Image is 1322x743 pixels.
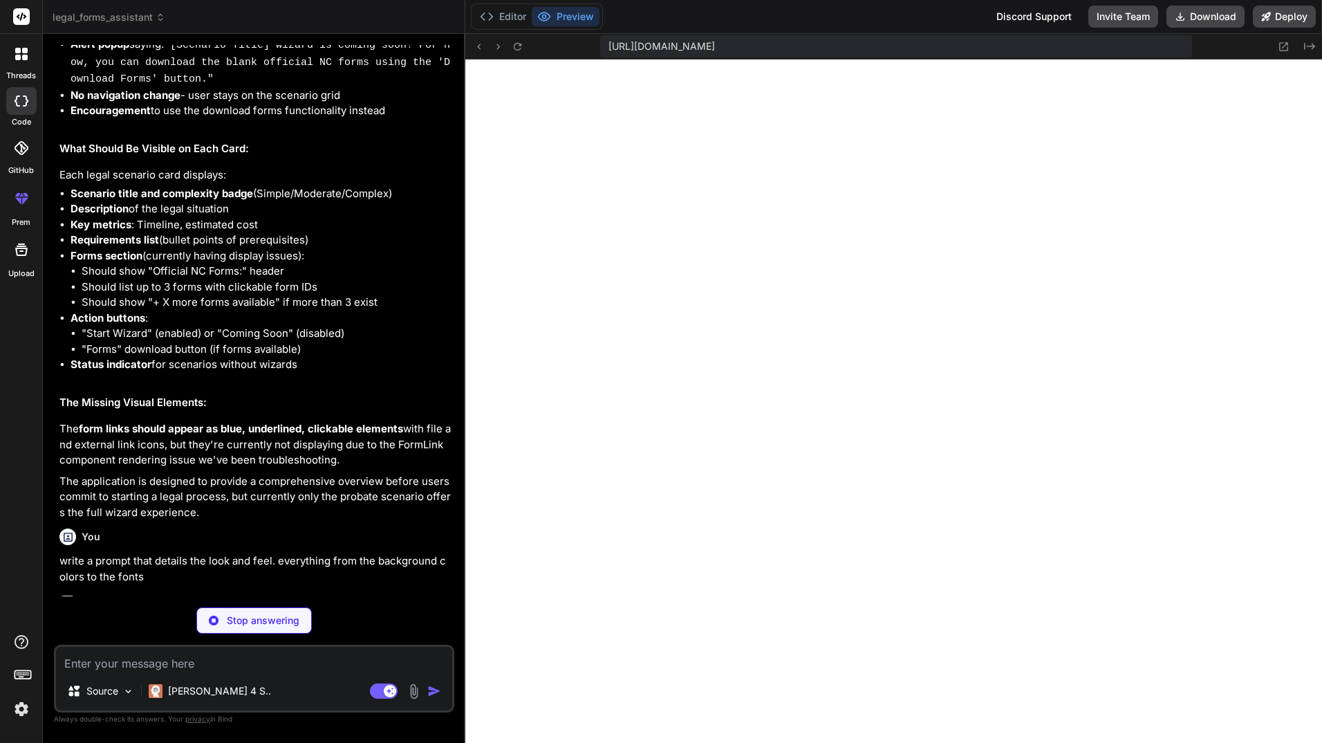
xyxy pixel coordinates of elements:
[988,6,1080,28] div: Discord Support
[71,201,451,217] li: of the legal situation
[474,7,532,26] button: Editor
[71,357,451,373] li: for scenarios without wizards
[8,268,35,279] label: Upload
[71,103,451,119] li: to use the download forms functionality instead
[149,684,162,698] img: Claude 4 Sonnet
[71,218,131,231] strong: Key metrics
[59,421,451,468] p: The with file and external link icons, but they're currently not displaying due to the FormLink c...
[71,233,159,246] strong: Requirements list
[59,474,451,521] p: The application is designed to provide a comprehensive overview before users commit to starting a...
[8,165,34,176] label: GitHub
[227,614,299,627] p: Stop answering
[82,342,451,358] li: "Forms" download button (if forms available)
[406,684,422,699] img: attachment
[6,70,36,82] label: threads
[82,326,451,342] li: "Start Wizard" (enabled) or "Coming Soon" (disabled)
[532,7,599,26] button: Preview
[71,202,129,215] strong: Description
[82,530,100,544] h6: You
[71,39,450,85] code: "[Scenario Title] wizard is coming soon! For now, you can download the blank official NC forms us...
[54,713,454,726] p: Always double-check its answers. Your in Bind
[59,141,451,157] h2: What Should Be Visible on Each Card:
[12,217,30,228] label: prem
[71,104,151,117] strong: Encouragement
[82,295,451,311] li: Should show "+ X more forms available" if more than 3 exist
[59,167,451,183] p: Each legal scenario card displays:
[53,10,165,24] span: legal_forms_assistant
[59,395,451,411] h2: The Missing Visual Elements:
[71,187,253,200] strong: Scenario title and complexity badge
[71,217,451,233] li: : Timeline, estimated cost
[1253,6,1316,28] button: Deploy
[71,249,142,262] strong: Forms section
[122,686,134,697] img: Pick Models
[71,37,451,88] li: saying:
[427,684,441,698] img: icon
[71,89,180,102] strong: No navigation change
[185,715,210,723] span: privacy
[82,264,451,279] li: Should show "Official NC Forms:" header
[1166,6,1245,28] button: Download
[71,186,451,202] li: (Simple/Moderate/Complex)
[71,311,145,324] strong: Action buttons
[10,697,33,721] img: settings
[168,684,271,698] p: [PERSON_NAME] 4 S..
[71,232,451,248] li: (bullet points of prerequisites)
[82,279,451,295] li: Should list up to 3 forms with clickable form IDs
[71,88,451,104] li: - user stays on the scenario grid
[71,311,451,358] li: :
[71,358,151,371] strong: Status indicator
[12,116,31,128] label: code
[86,684,118,698] p: Source
[608,39,715,53] span: [URL][DOMAIN_NAME]
[71,248,451,311] li: (currently having display issues):
[79,422,403,435] strong: form links should appear as blue, underlined, clickable elements
[59,553,451,585] p: write a prompt that details the look and feel. everything from the background colors to the fonts
[1088,6,1158,28] button: Invite Team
